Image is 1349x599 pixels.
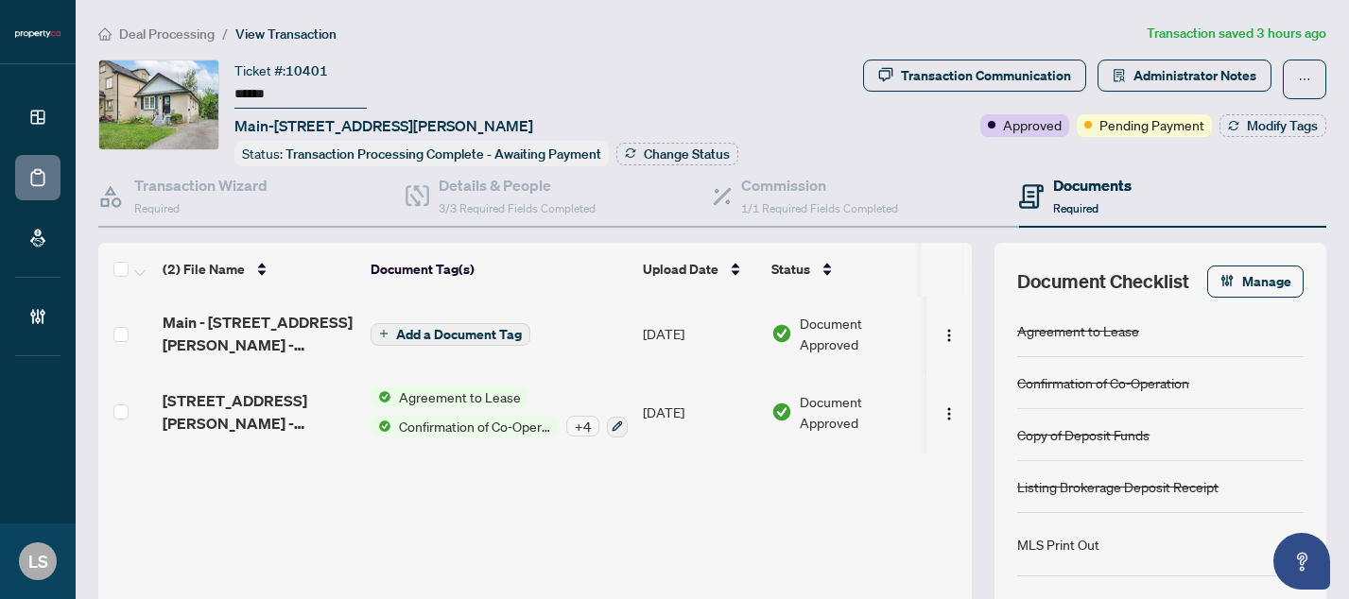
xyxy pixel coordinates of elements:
[863,60,1086,92] button: Transaction Communication
[635,371,764,453] td: [DATE]
[1017,476,1219,497] div: Listing Brokerage Deposit Receipt
[371,416,391,436] img: Status Icon
[285,62,328,79] span: 10401
[1273,533,1330,590] button: Open asap
[771,259,810,280] span: Status
[98,27,112,41] span: home
[1017,320,1139,341] div: Agreement to Lease
[134,174,268,197] h4: Transaction Wizard
[396,328,522,341] span: Add a Document Tag
[771,323,792,344] img: Document Status
[391,386,528,407] span: Agreement to Lease
[1242,266,1291,297] span: Manage
[1247,119,1318,132] span: Modify Tags
[1017,372,1189,393] div: Confirmation of Co-Operation
[439,174,596,197] h4: Details & People
[942,328,957,343] img: Logo
[901,60,1071,91] div: Transaction Communication
[1207,265,1304,298] button: Manage
[235,26,337,43] span: View Transaction
[764,243,925,296] th: Status
[942,406,957,421] img: Logo
[234,114,533,137] span: Main-[STREET_ADDRESS][PERSON_NAME]
[119,26,215,43] span: Deal Processing
[15,28,61,40] img: logo
[28,548,48,574] span: LS
[1219,114,1326,137] button: Modify Tags
[635,243,764,296] th: Upload Date
[741,174,898,197] h4: Commission
[285,145,601,163] span: Transaction Processing Complete - Awaiting Payment
[234,60,328,81] div: Ticket #:
[1298,73,1311,86] span: ellipsis
[1098,60,1271,92] button: Administrator Notes
[635,296,764,371] td: [DATE]
[391,416,559,436] span: Confirmation of Co-Operation
[1003,114,1062,135] span: Approved
[371,386,391,407] img: Status Icon
[99,60,218,149] img: IMG-W12300120_1.jpg
[741,201,898,215] span: 1/1 Required Fields Completed
[1017,534,1099,555] div: MLS Print Out
[1017,424,1150,445] div: Copy of Deposit Funds
[371,321,530,346] button: Add a Document Tag
[771,402,792,422] img: Document Status
[163,389,355,435] span: [STREET_ADDRESS][PERSON_NAME] - Accepted Offer Deposits.pdf
[925,296,1066,371] td: [PERSON_NAME]
[566,416,599,436] div: + 4
[800,391,917,433] span: Document Approved
[163,259,245,280] span: (2) File Name
[439,201,596,215] span: 3/3 Required Fields Completed
[163,311,355,356] span: Main - [STREET_ADDRESS][PERSON_NAME] - Invoice.pdf
[1113,69,1126,82] span: solution
[363,243,635,296] th: Document Tag(s)
[155,243,363,296] th: (2) File Name
[1099,114,1204,135] span: Pending Payment
[1147,23,1326,44] article: Transaction saved 3 hours ago
[1053,201,1098,215] span: Required
[925,371,1066,453] td: [PERSON_NAME]
[800,313,917,354] span: Document Approved
[616,143,738,165] button: Change Status
[379,329,389,338] span: plus
[222,23,228,44] li: /
[934,318,964,349] button: Logo
[234,141,609,166] div: Status:
[644,147,730,161] span: Change Status
[934,397,964,427] button: Logo
[134,201,180,215] span: Required
[1017,268,1189,295] span: Document Checklist
[643,259,718,280] span: Upload Date
[1133,60,1256,91] span: Administrator Notes
[371,386,628,437] button: Status IconAgreement to LeaseStatus IconConfirmation of Co-Operation+4
[1053,174,1132,197] h4: Documents
[371,323,530,346] button: Add a Document Tag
